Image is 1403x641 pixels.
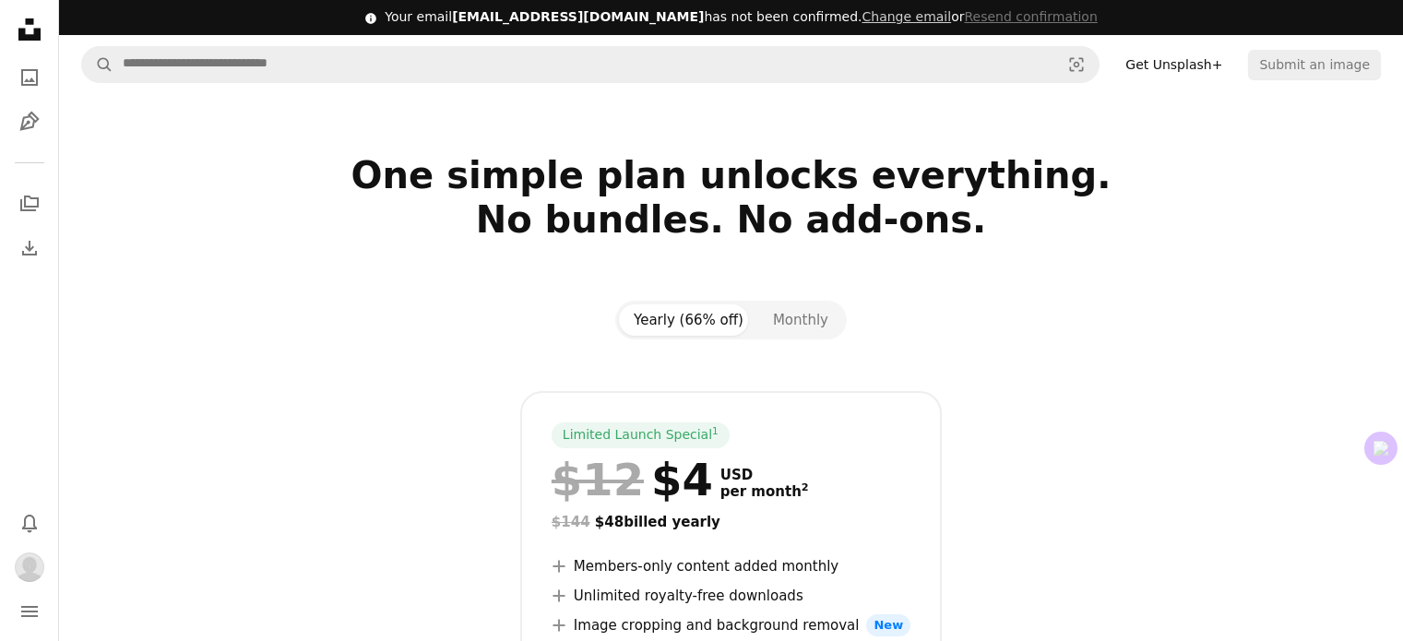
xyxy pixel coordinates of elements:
[1114,50,1233,79] a: Get Unsplash+
[11,593,48,630] button: Menu
[11,549,48,586] button: Profile
[552,555,910,577] li: Members-only content added monthly
[81,46,1100,83] form: Find visuals sitewide
[964,8,1097,27] button: Resend confirmation
[798,483,813,500] a: 2
[862,9,951,24] a: Change email
[11,230,48,267] a: Download History
[1248,50,1381,79] button: Submit an image
[11,59,48,96] a: Photos
[1054,47,1099,82] button: Visual search
[11,504,48,541] button: Notifications
[708,426,722,445] a: 1
[866,614,910,636] span: New
[385,8,1098,27] div: Your email has not been confirmed.
[758,304,843,336] button: Monthly
[11,185,48,222] a: Collections
[619,304,758,336] button: Yearly (66% off)
[720,467,809,483] span: USD
[82,47,113,82] button: Search Unsplash
[712,425,719,436] sup: 1
[11,103,48,140] a: Illustrations
[552,614,910,636] li: Image cropping and background removal
[552,585,910,607] li: Unlimited royalty-free downloads
[552,456,644,504] span: $12
[11,11,48,52] a: Home — Unsplash
[552,456,713,504] div: $4
[552,422,730,448] div: Limited Launch Special
[802,481,809,493] sup: 2
[720,483,809,500] span: per month
[862,9,1097,24] span: or
[452,9,704,24] span: [EMAIL_ADDRESS][DOMAIN_NAME]
[137,153,1326,286] h2: One simple plan unlocks everything. No bundles. No add-ons.
[15,552,44,582] img: Avatar of user Manvinder Singh
[552,511,910,533] div: $48 billed yearly
[552,514,590,530] span: $144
